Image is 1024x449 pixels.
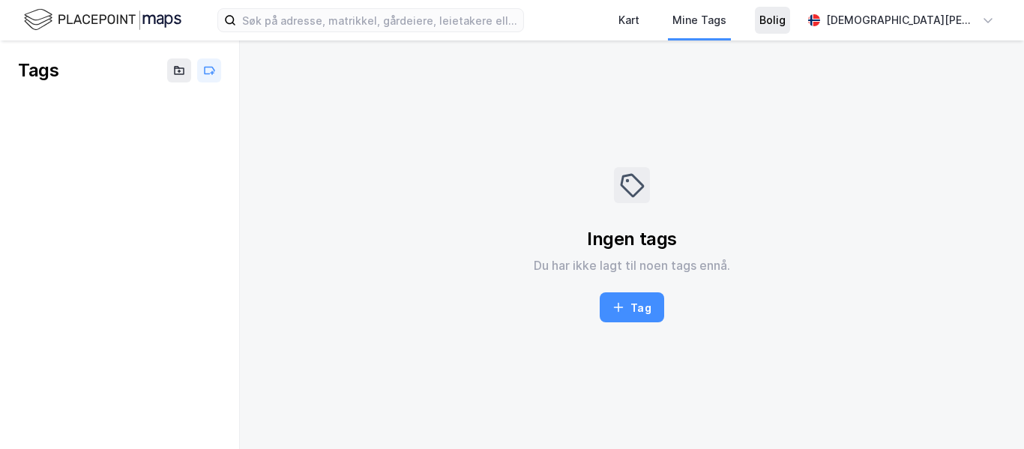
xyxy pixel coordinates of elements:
div: [DEMOGRAPHIC_DATA][PERSON_NAME] [826,11,976,29]
input: Søk på adresse, matrikkel, gårdeiere, leietakere eller personer [236,9,523,31]
div: Ingen tags [587,227,677,251]
div: Mine Tags [672,11,726,29]
div: Kart [618,11,639,29]
div: Bolig [759,11,786,29]
iframe: Chat Widget [949,377,1024,449]
div: Du har ikke lagt til noen tags ennå. [534,256,730,274]
div: Tags [18,58,58,82]
button: Tag [600,292,663,322]
img: logo.f888ab2527a4732fd821a326f86c7f29.svg [24,7,181,33]
div: Kontrollprogram for chat [949,377,1024,449]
